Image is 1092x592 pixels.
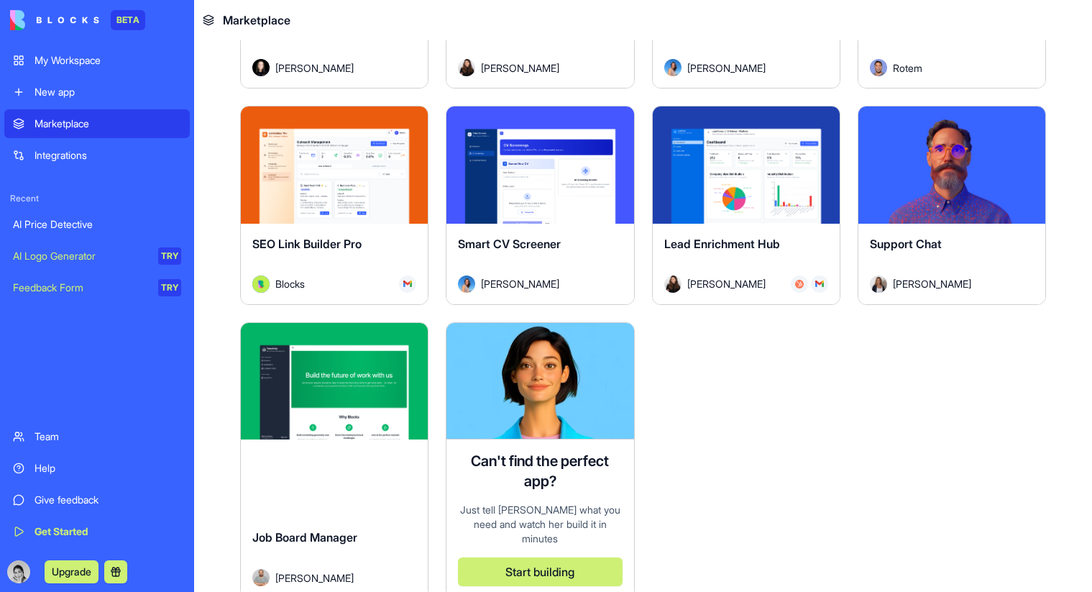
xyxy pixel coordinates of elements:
a: Help [4,454,190,483]
a: AI Price Detective [4,210,190,239]
a: Marketplace [4,109,190,138]
div: My Workspace [35,53,181,68]
div: AI Logo Generator [13,249,148,263]
button: Start building [458,557,622,586]
span: [PERSON_NAME] [687,276,766,291]
img: Gmail_trouth.svg [403,280,412,288]
div: TRY [158,279,181,296]
a: Give feedback [4,486,190,514]
img: Avatar [252,59,270,76]
span: Support Chat [870,237,942,251]
span: [PERSON_NAME] [687,60,766,76]
span: Smart CV Screener [458,237,561,251]
span: Lead Enrichment Hub [664,237,780,251]
img: Avatar [664,275,682,293]
a: AI Logo GeneratorTRY [4,242,190,270]
button: Upgrade [45,560,98,583]
img: Avatar [252,569,270,586]
div: Get Started [35,524,181,539]
img: ACg8ocKD4bzAdaUvb3LJs9GaWQLFrwc9nwTM21_tkAq2ym83rhOSOFmZEA=s96-c [7,560,30,583]
div: Feedback Form [13,281,148,295]
div: Integrations [35,148,181,163]
img: Gmail_trouth.svg [815,280,824,288]
div: BETA [111,10,145,30]
h4: Can't find the perfect app? [458,451,622,491]
img: Avatar [870,275,887,293]
a: Get Started [4,517,190,546]
a: SEO Link Builder ProAvatarBlocks [240,106,428,305]
a: My Workspace [4,46,190,75]
a: Team [4,422,190,451]
span: [PERSON_NAME] [481,276,559,291]
span: [PERSON_NAME] [275,60,354,76]
span: Marketplace [223,12,290,29]
a: Integrations [4,141,190,170]
div: Help [35,461,181,475]
span: [PERSON_NAME] [481,60,559,76]
div: Just tell [PERSON_NAME] what you need and watch her build it in minutes [458,503,622,546]
span: Blocks [275,276,305,291]
span: [PERSON_NAME] [275,570,354,586]
img: Avatar [458,59,475,76]
span: [PERSON_NAME] [893,276,971,291]
img: Avatar [870,59,887,76]
a: Support ChatAvatar[PERSON_NAME] [858,106,1046,305]
div: Marketplace [35,117,181,131]
img: Hubspot_zz4hgj.svg [795,280,804,288]
img: logo [10,10,99,30]
span: Rotem [893,60,922,76]
a: Lead Enrichment HubAvatar[PERSON_NAME] [652,106,840,305]
span: Recent [4,193,190,204]
a: New app [4,78,190,106]
a: BETA [10,10,145,30]
span: Job Board Manager [252,530,357,545]
img: Avatar [664,59,682,76]
div: New app [35,85,181,99]
div: Give feedback [35,493,181,507]
span: SEO Link Builder Pro [252,237,362,251]
a: Smart CV ScreenerAvatar[PERSON_NAME] [446,106,634,305]
img: Avatar [252,275,270,293]
div: AI Price Detective [13,217,181,232]
img: Avatar [458,275,475,293]
a: Feedback FormTRY [4,273,190,302]
div: TRY [158,247,181,265]
div: Team [35,429,181,444]
img: Ella AI assistant [446,323,633,440]
a: Upgrade [45,564,98,578]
